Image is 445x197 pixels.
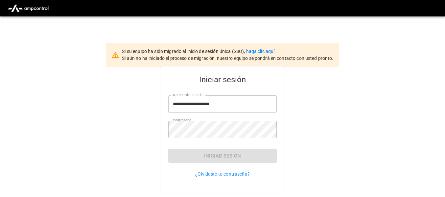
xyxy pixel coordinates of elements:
font: Iniciar sesión [199,75,246,84]
font: Contraseña [173,118,191,122]
font: Si su equipo ha sido migrado al inicio de sesión única (SSO), [122,49,245,54]
img: logotipo de ampcontrol.io [5,2,51,14]
font: Si aún no ha iniciado el proceso de migración, nuestro equipo se pondrá en contacto con usted pro... [122,56,333,61]
a: haga clic aquí. [246,49,276,54]
font: Nombre de usuario [173,93,202,97]
font: ¿Olvidaste tu contraseña? [195,171,250,177]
